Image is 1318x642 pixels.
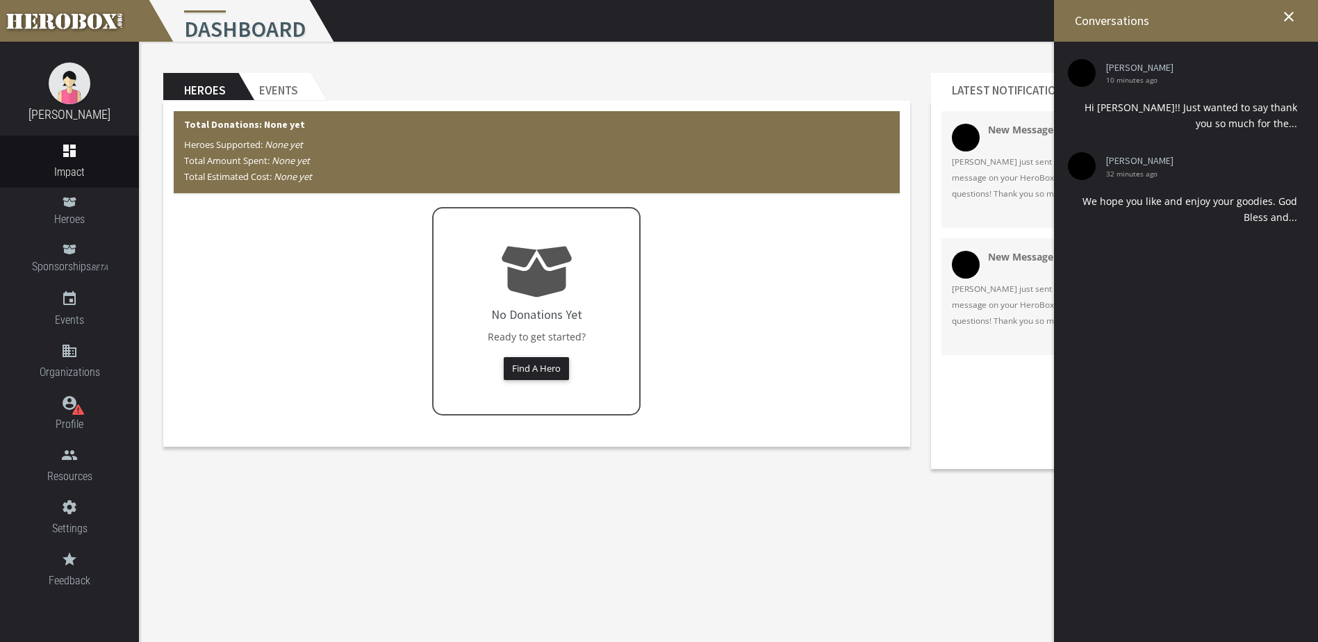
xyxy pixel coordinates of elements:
[491,308,582,322] h4: No Donations Yet
[988,250,1113,263] strong: New Message on Herobox
[952,124,980,151] img: 34343-202509241725370400.png
[1106,156,1287,166] a: [PERSON_NAME]
[174,111,900,193] div: Total Donations: None yet
[988,123,1113,136] strong: New Message on Herobox
[952,201,1273,217] a: Open Chat
[61,142,78,159] i: dashboard
[952,281,1273,329] span: [PERSON_NAME] just sent you a new message on Herobox. You can view your message on your HeroBox p...
[184,138,303,151] span: Heroes Supported:
[1064,52,1301,142] li: [PERSON_NAME] 10 minutes ago Hi [PERSON_NAME]!! Just wanted to say thank you so much for the...
[1068,193,1297,225] div: We hope you like and enjoy your goodies. God Bless and...
[184,154,310,167] span: Total Amount Spent:
[184,170,312,183] span: Total Estimated Cost:
[931,73,1082,101] h2: Latest Notifications
[184,118,305,131] b: Total Donations: None yet
[477,329,596,345] p: Ready to get started?
[1068,99,1297,131] div: Hi [PERSON_NAME]!! Just wanted to say thank you so much for the...
[274,170,312,183] i: None yet
[28,107,110,122] a: [PERSON_NAME]
[1064,145,1301,235] li: [PERSON_NAME] 32 minutes ago We hope you like and enjoy your goodies. God Bless and...
[1106,76,1287,83] span: 10 minutes ago
[952,251,980,279] img: 34425-202510101605430400.png
[1075,13,1149,28] span: Conversations
[1106,170,1287,177] span: 32 minutes ago
[504,357,569,380] button: Find A Hero
[952,329,1273,345] a: Open Chat
[49,63,90,104] img: female.jpg
[238,73,311,101] h2: Events
[265,138,303,151] i: None yet
[1106,63,1287,73] a: [PERSON_NAME]
[91,263,108,272] small: BETA
[952,154,1273,201] span: [PERSON_NAME] just sent you a new message on Herobox. You can view your message on your HeroBox p...
[272,154,310,167] i: None yet
[163,73,238,101] h2: Heroes
[1280,8,1297,25] i: close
